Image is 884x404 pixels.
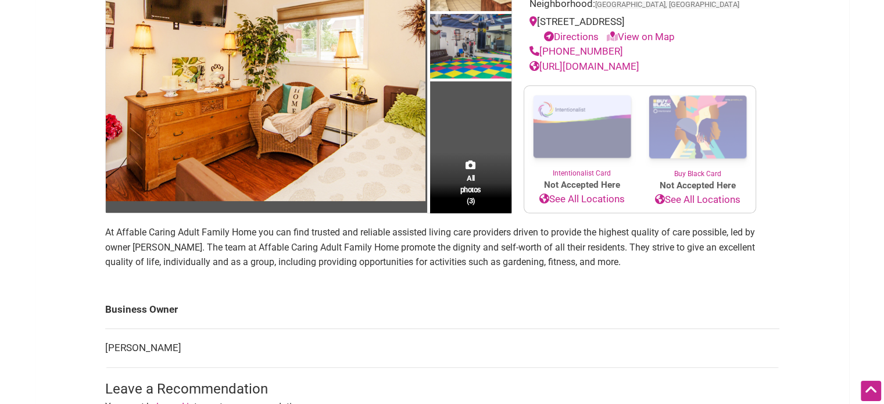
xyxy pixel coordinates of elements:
[640,192,756,208] a: See All Locations
[640,179,756,192] span: Not Accepted Here
[861,381,881,401] div: Scroll Back to Top
[640,86,756,169] img: Buy Black Card
[105,329,779,368] td: [PERSON_NAME]
[529,45,623,57] a: [PHONE_NUMBER]
[640,86,756,179] a: Buy Black Card
[460,173,481,206] span: All photos (3)
[524,192,640,207] a: See All Locations
[105,380,779,399] h3: Leave a Recommendation
[607,31,675,42] a: View on Map
[524,178,640,192] span: Not Accepted Here
[595,1,739,9] span: [GEOGRAPHIC_DATA], [GEOGRAPHIC_DATA]
[105,225,779,270] p: At Affable Caring Adult Family Home you can find trusted and reliable assisted living care provid...
[430,14,511,81] img: Affable Caring Adult Family Home
[524,86,640,178] a: Intentionalist Card
[544,31,599,42] a: Directions
[524,86,640,168] img: Intentionalist Card
[105,291,779,329] td: Business Owner
[529,15,750,44] div: [STREET_ADDRESS]
[529,60,639,72] a: [URL][DOMAIN_NAME]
